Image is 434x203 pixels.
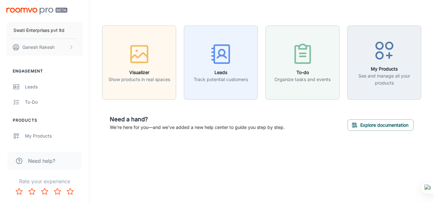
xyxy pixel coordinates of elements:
[348,119,414,131] button: Explore documentation
[25,99,83,106] div: To-do
[347,59,421,65] a: My ProductsSee and manage all your products
[274,69,331,76] h6: To-do
[102,26,176,100] button: VisualizerShow products in real spaces
[351,65,417,72] h6: My Products
[184,26,258,100] button: LeadsTrack potential customers
[184,59,258,65] a: LeadsTrack potential customers
[194,76,248,83] p: Track potential customers
[274,76,331,83] p: Organize tasks and events
[194,69,248,76] h6: Leads
[28,157,55,165] span: Need help?
[347,26,421,100] button: My ProductsSee and manage all your products
[110,124,285,131] p: We're here for you—and we've added a new help center to guide you step by step.
[6,8,67,14] img: Roomvo PRO Beta
[348,121,414,128] a: Explore documentation
[266,26,340,100] button: To-doOrganize tasks and events
[25,132,83,139] div: My Products
[108,69,170,76] h6: Visualizer
[110,115,285,124] h6: Need a hand?
[13,27,64,34] p: Swati Enterprises pvt ltd
[351,72,417,86] p: See and manage all your products
[25,83,83,90] div: Leads
[266,59,340,65] a: To-doOrganize tasks and events
[108,76,170,83] p: Show products in real spaces
[22,44,55,51] p: Ganesh Rakesh
[6,22,83,39] button: Swati Enterprises pvt ltd
[6,39,83,56] button: Ganesh Rakesh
